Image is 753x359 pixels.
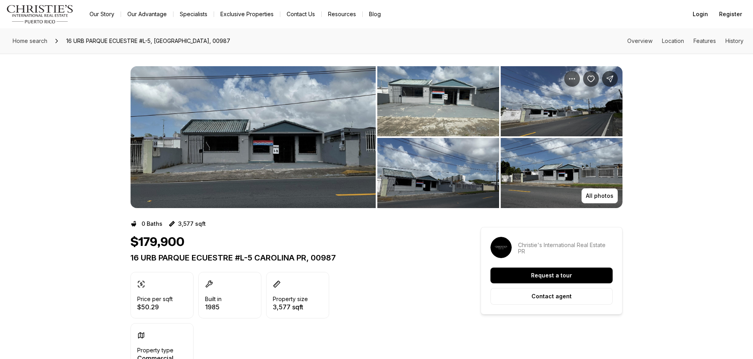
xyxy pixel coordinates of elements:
[602,71,618,87] button: Share Property: 16 URB PARQUE ECUESTRE #L-5
[83,9,121,20] a: Our Story
[688,6,713,22] button: Login
[178,221,206,227] p: 3,577 sqft
[130,66,376,208] li: 1 of 10
[130,66,623,208] div: Listing Photos
[6,5,74,24] img: logo
[377,138,499,208] button: View image gallery
[501,138,623,208] button: View image gallery
[518,242,613,255] p: Christie's International Real Estate PR
[531,272,572,279] p: Request a tour
[501,66,623,136] button: View image gallery
[564,71,580,87] button: Property options
[531,293,572,299] p: Contact agent
[490,268,613,283] button: Request a tour
[714,6,747,22] button: Register
[205,296,222,302] p: Built in
[173,9,214,20] a: Specialists
[130,235,185,250] h1: $179,900
[9,35,50,47] a: Home search
[582,188,618,203] button: All photos
[137,347,173,353] p: Property type
[273,296,308,302] p: Property size
[377,66,499,136] button: View image gallery
[130,66,376,208] button: View image gallery
[719,11,742,17] span: Register
[205,304,222,310] p: 1985
[63,35,233,47] span: 16 URB PARQUE ECUESTRE #L-5, [GEOGRAPHIC_DATA], 00987
[273,304,308,310] p: 3,577 sqft
[627,37,652,44] a: Skip to: Overview
[137,304,173,310] p: $50.29
[490,288,613,305] button: Contact agent
[377,66,623,208] li: 2 of 10
[130,253,452,262] p: 16 URB PARQUE ECUESTRE #L-5 CAROLINA PR, 00987
[280,9,321,20] button: Contact Us
[662,37,684,44] a: Skip to: Location
[363,9,387,20] a: Blog
[322,9,362,20] a: Resources
[693,37,716,44] a: Skip to: Features
[121,9,173,20] a: Our Advantage
[13,37,47,44] span: Home search
[137,296,173,302] p: Price per sqft
[586,193,613,199] p: All photos
[693,11,708,17] span: Login
[627,38,744,44] nav: Page section menu
[725,37,744,44] a: Skip to: History
[583,71,599,87] button: Save Property: 16 URB PARQUE ECUESTRE #L-5
[142,221,162,227] p: 0 Baths
[214,9,280,20] a: Exclusive Properties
